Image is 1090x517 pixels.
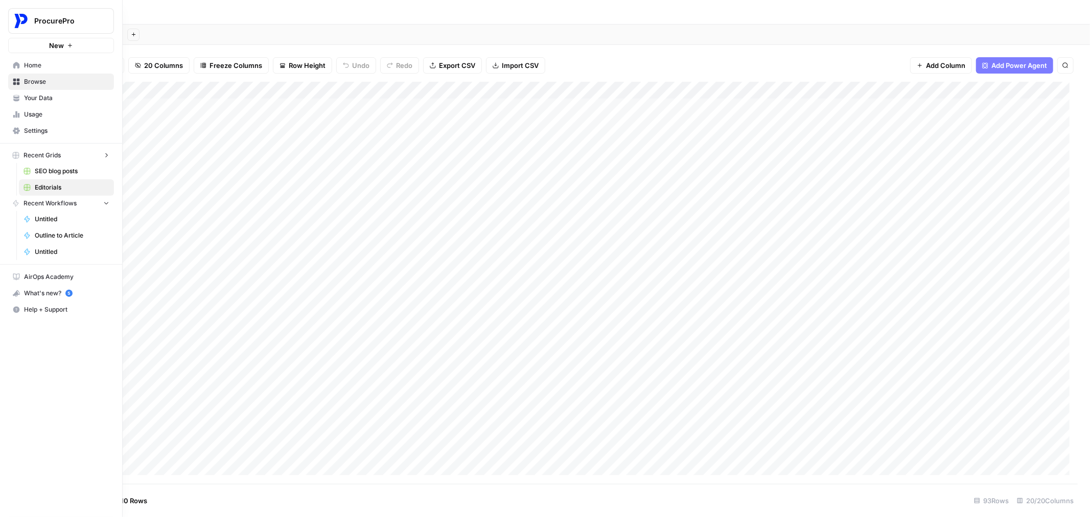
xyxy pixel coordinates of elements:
span: Freeze Columns [210,60,262,70]
span: Export CSV [439,60,475,70]
button: Help + Support [8,301,114,318]
a: Untitled [19,244,114,260]
span: Add Power Agent [991,60,1047,70]
span: Add 10 Rows [106,496,147,506]
span: Untitled [35,215,109,224]
span: SEO blog posts [35,167,109,176]
button: Export CSV [423,57,482,74]
a: Settings [8,123,114,139]
button: New [8,38,114,53]
button: Recent Grids [8,148,114,163]
span: Import CSV [502,60,539,70]
div: 93 Rows [970,492,1013,509]
a: SEO blog posts [19,163,114,179]
span: Editorials [35,183,109,192]
span: Untitled [35,247,109,256]
span: Add Column [926,60,965,70]
button: What's new? 5 [8,285,114,301]
span: Browse [24,77,109,86]
span: Recent Workflows [24,199,77,208]
span: New [49,40,64,51]
button: 20 Columns [128,57,190,74]
span: Settings [24,126,109,135]
button: Add Power Agent [976,57,1053,74]
a: Editorials [19,179,114,196]
span: 20 Columns [144,60,183,70]
span: Home [24,61,109,70]
a: 5 [65,290,73,297]
button: Workspace: ProcurePro [8,8,114,34]
button: Add Column [910,57,972,74]
span: Help + Support [24,305,109,314]
text: 5 [67,291,70,296]
button: Recent Workflows [8,196,114,211]
span: AirOps Academy [24,272,109,281]
button: Freeze Columns [194,57,269,74]
img: ProcurePro Logo [12,12,30,30]
a: Untitled [19,211,114,227]
a: Outline to Article [19,227,114,244]
div: What's new? [9,286,113,301]
span: ProcurePro [34,16,96,26]
span: Outline to Article [35,231,109,240]
a: Usage [8,106,114,123]
span: Undo [352,60,369,70]
span: Redo [396,60,412,70]
button: Import CSV [486,57,545,74]
a: Browse [8,74,114,90]
span: Your Data [24,93,109,103]
button: Undo [336,57,376,74]
button: Redo [380,57,419,74]
a: Home [8,57,114,74]
div: 20/20 Columns [1013,492,1078,509]
span: Recent Grids [24,151,61,160]
a: AirOps Academy [8,269,114,285]
span: Row Height [289,60,326,70]
button: Row Height [273,57,332,74]
span: Usage [24,110,109,119]
a: Your Data [8,90,114,106]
